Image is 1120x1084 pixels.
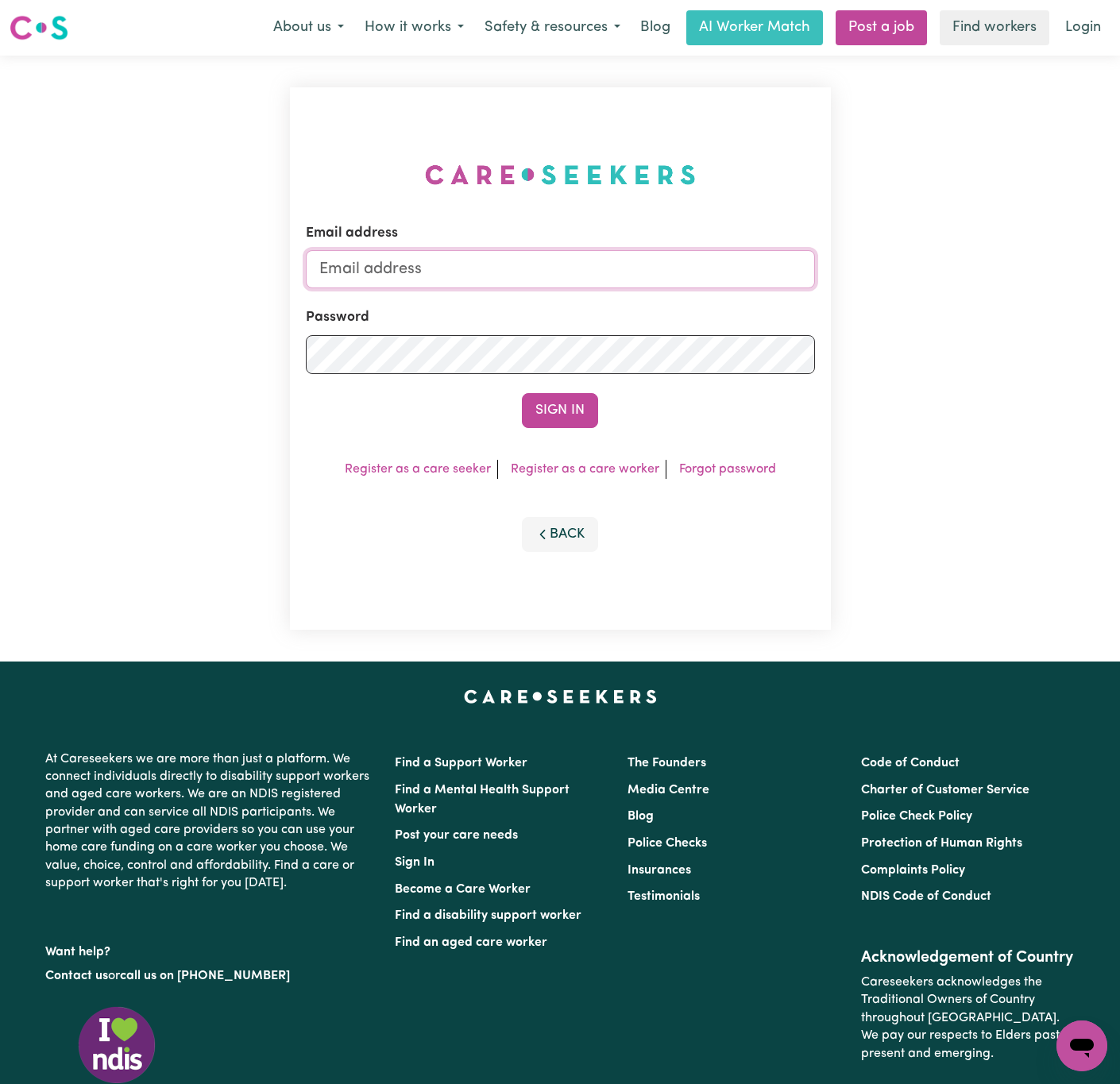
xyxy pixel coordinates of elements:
a: Find an aged care worker [395,936,547,949]
button: How it works [354,11,474,44]
label: Email address [306,223,398,244]
a: Find a disability support worker [395,909,581,922]
a: Login [1056,10,1110,45]
a: Become a Care Worker [395,883,531,896]
h2: Acknowledgement of Country [861,948,1075,967]
a: Police Checks [628,837,707,850]
a: Find workers [940,10,1049,45]
a: Police Check Policy [861,810,972,823]
label: Password [306,307,369,328]
a: call us on [PHONE_NUMBER] [120,970,290,982]
a: Find a Support Worker [395,757,527,770]
a: Post a job [836,10,927,45]
input: Email address [306,250,815,288]
p: Want help? [45,937,376,961]
a: Insurances [628,864,691,877]
a: Sign In [395,856,434,869]
a: Complaints Policy [861,864,965,877]
a: Contact us [45,970,108,982]
a: Protection of Human Rights [861,837,1022,850]
a: Charter of Customer Service [861,784,1029,797]
iframe: Button to launch messaging window [1056,1020,1107,1071]
button: Safety & resources [474,11,631,44]
button: Back [522,517,598,552]
button: Sign In [522,393,598,428]
p: or [45,961,376,991]
img: Careseekers logo [10,14,68,42]
a: Code of Conduct [861,757,960,770]
a: Blog [631,10,680,45]
button: About us [263,11,354,44]
p: Careseekers acknowledges the Traditional Owners of Country throughout [GEOGRAPHIC_DATA]. We pay o... [861,967,1075,1069]
a: Register as a care worker [511,463,659,476]
a: Careseekers logo [10,10,68,46]
p: At Careseekers we are more than just a platform. We connect individuals directly to disability su... [45,744,376,899]
a: Forgot password [679,463,776,476]
a: Media Centre [628,784,709,797]
a: AI Worker Match [686,10,823,45]
a: Careseekers home page [464,690,657,703]
a: Testimonials [628,890,700,903]
a: Blog [628,810,654,823]
a: NDIS Code of Conduct [861,890,991,903]
a: Register as a care seeker [345,463,491,476]
a: Find a Mental Health Support Worker [395,784,570,816]
a: Post your care needs [395,829,518,842]
a: The Founders [628,757,706,770]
